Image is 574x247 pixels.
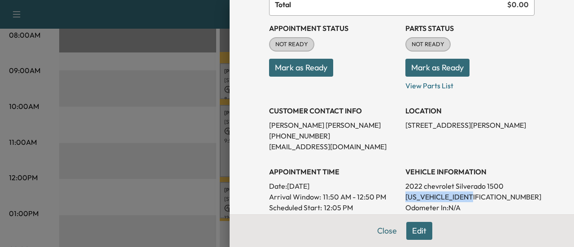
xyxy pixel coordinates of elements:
span: NOT READY [270,40,313,49]
button: Close [371,222,403,240]
h3: Parts Status [405,23,535,34]
p: Scheduled Start: [269,202,322,213]
p: [EMAIL_ADDRESS][DOMAIN_NAME] [269,141,398,152]
h3: Appointment Status [269,23,398,34]
p: Date: [DATE] [269,181,398,191]
button: Mark as Ready [269,59,333,77]
p: Odometer In: N/A [405,202,535,213]
p: Scheduled End: [269,213,317,224]
h3: APPOINTMENT TIME [269,166,398,177]
p: 2022 chevrolet Silverado 1500 [405,181,535,191]
p: View Parts List [405,77,535,91]
h3: LOCATION [405,105,535,116]
span: NOT READY [406,40,450,49]
p: 12:05 PM [324,202,353,213]
p: 1:05 PM [319,213,344,224]
h3: CUSTOMER CONTACT INFO [269,105,398,116]
p: [PERSON_NAME] [PERSON_NAME] [269,120,398,130]
p: [STREET_ADDRESS][PERSON_NAME] [405,120,535,130]
p: Odometer Out: N/A [405,213,535,224]
span: 11:50 AM - 12:50 PM [323,191,386,202]
button: Mark as Ready [405,59,470,77]
p: Arrival Window: [269,191,398,202]
button: Edit [406,222,432,240]
h3: VEHICLE INFORMATION [405,166,535,177]
p: [PHONE_NUMBER] [269,130,398,141]
p: [US_VEHICLE_IDENTIFICATION_NUMBER] [405,191,535,202]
